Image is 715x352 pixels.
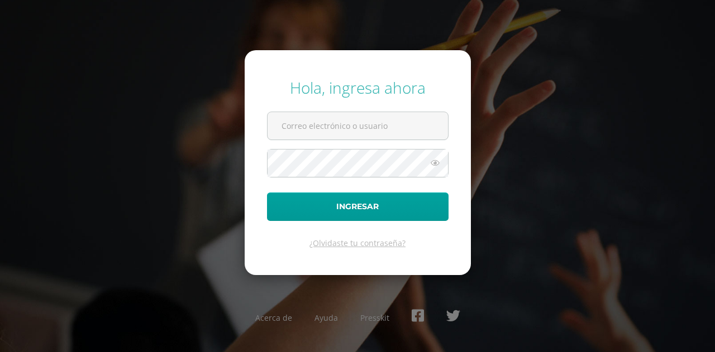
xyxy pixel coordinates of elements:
[267,192,449,221] button: Ingresar
[268,112,448,139] input: Correo electrónico o usuario
[360,312,389,323] a: Presskit
[267,77,449,98] div: Hola, ingresa ahora
[255,312,292,323] a: Acerca de
[314,312,338,323] a: Ayuda
[309,238,406,248] a: ¿Olvidaste tu contraseña?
